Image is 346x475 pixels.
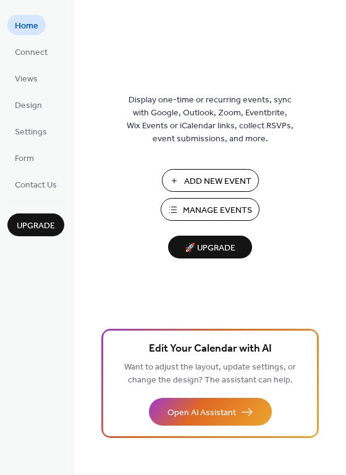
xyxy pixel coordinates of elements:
[15,73,38,86] span: Views
[7,94,49,115] a: Design
[15,20,38,33] span: Home
[168,236,252,258] button: 🚀 Upgrade
[167,407,236,419] span: Open AI Assistant
[184,175,251,188] span: Add New Event
[7,147,41,168] a: Form
[15,152,34,165] span: Form
[161,198,259,221] button: Manage Events
[7,41,55,62] a: Connect
[7,68,45,88] a: Views
[149,341,272,358] span: Edit Your Calendar with AI
[127,94,293,146] span: Display one-time or recurring events, sync with Google, Outlook, Zoom, Eventbrite, Wix Events or ...
[7,213,64,236] button: Upgrade
[15,179,57,192] span: Contact Us
[175,240,245,257] span: 🚀 Upgrade
[7,121,54,141] a: Settings
[17,220,55,233] span: Upgrade
[149,398,272,426] button: Open AI Assistant
[15,99,42,112] span: Design
[162,169,259,192] button: Add New Event
[15,46,48,59] span: Connect
[7,174,64,194] a: Contact Us
[183,204,252,217] span: Manage Events
[124,359,296,389] span: Want to adjust the layout, update settings, or change the design? The assistant can help.
[15,126,47,139] span: Settings
[7,15,46,35] a: Home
